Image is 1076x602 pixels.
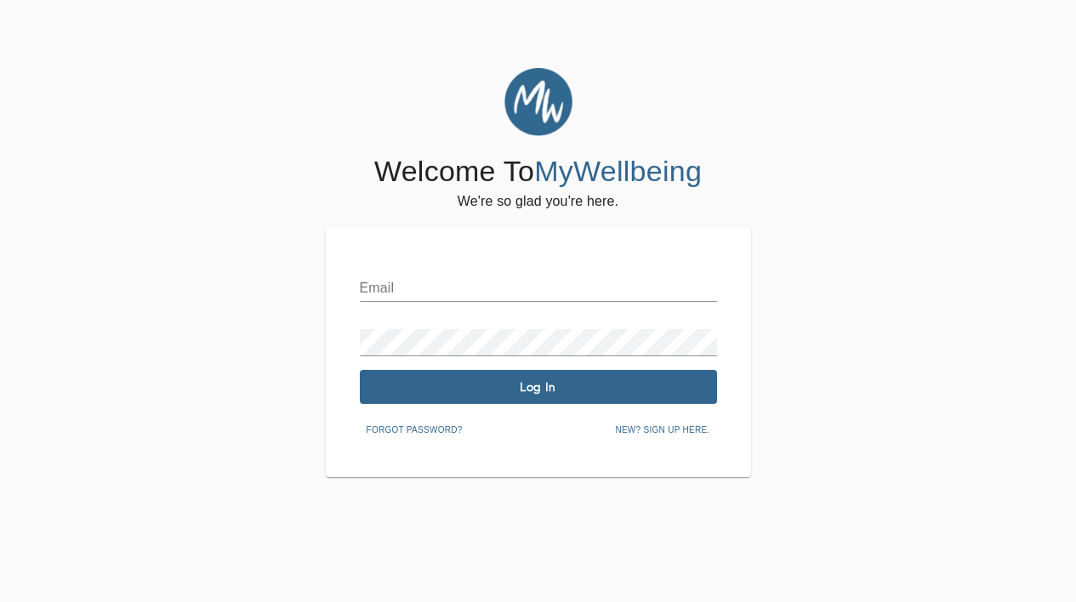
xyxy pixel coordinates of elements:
h6: We're so glad you're here. [458,190,618,213]
button: Log In [360,370,717,404]
span: Log In [367,379,710,395]
a: Forgot password? [360,422,470,435]
h4: Welcome To [374,154,702,190]
button: New? Sign up here. [608,417,716,443]
span: MyWellbeing [534,155,702,187]
span: New? Sign up here. [615,423,709,438]
span: Forgot password? [367,423,463,438]
button: Forgot password? [360,417,470,443]
img: MyWellbeing [504,68,572,136]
